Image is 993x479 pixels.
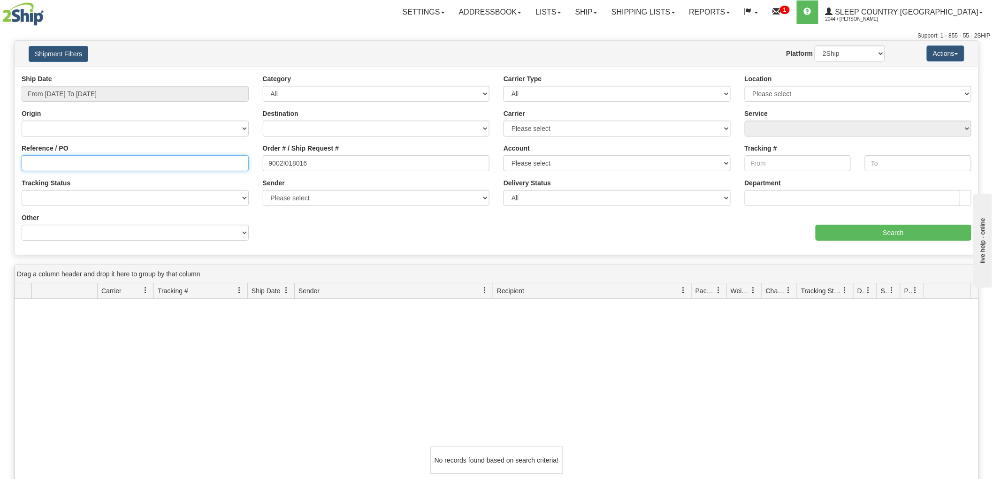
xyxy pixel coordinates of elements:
span: Weight [731,286,750,296]
a: Shipping lists [604,0,682,24]
span: Charge [766,286,786,296]
label: Reference / PO [22,144,69,153]
div: grid grouping header [15,265,978,283]
a: Settings [396,0,452,24]
a: Delivery Status filter column settings [861,282,877,298]
a: Sleep Country [GEOGRAPHIC_DATA] 2044 / [PERSON_NAME] [818,0,990,24]
label: Other [22,213,39,222]
a: Pickup Status filter column settings [908,282,924,298]
input: Search [816,225,971,241]
a: Lists [528,0,568,24]
iframe: chat widget [971,191,992,287]
button: Actions [927,46,964,61]
a: Addressbook [452,0,529,24]
label: Delivery Status [504,178,551,188]
label: Origin [22,109,41,118]
a: Carrier filter column settings [137,282,153,298]
sup: 1 [780,6,790,14]
label: Order # / Ship Request # [263,144,339,153]
label: Location [745,74,772,84]
input: To [865,155,971,171]
span: Shipment Issues [881,286,889,296]
span: Tracking Status [801,286,842,296]
span: Recipient [497,286,524,296]
span: Packages [695,286,715,296]
span: Sleep Country [GEOGRAPHIC_DATA] [833,8,978,16]
a: Packages filter column settings [710,282,726,298]
label: Department [745,178,781,188]
div: live help - online [7,8,87,15]
label: Tracking Status [22,178,70,188]
a: 1 [765,0,797,24]
label: Account [504,144,530,153]
label: Category [263,74,291,84]
a: Shipment Issues filter column settings [884,282,900,298]
label: Destination [263,109,298,118]
a: Ship [568,0,604,24]
span: 2044 / [PERSON_NAME] [825,15,896,24]
div: Support: 1 - 855 - 55 - 2SHIP [2,32,991,40]
label: Tracking # [745,144,777,153]
input: From [745,155,851,171]
a: Reports [682,0,737,24]
a: Weight filter column settings [746,282,762,298]
label: Carrier Type [504,74,542,84]
img: logo2044.jpg [2,2,44,26]
button: Shipment Filters [29,46,88,62]
label: Ship Date [22,74,52,84]
span: Sender [298,286,320,296]
label: Carrier [504,109,525,118]
div: No records found based on search criteria! [430,447,563,474]
label: Sender [263,178,285,188]
span: Tracking # [158,286,188,296]
span: Ship Date [252,286,280,296]
span: Carrier [101,286,122,296]
a: Tracking # filter column settings [231,282,247,298]
label: Service [745,109,768,118]
a: Recipient filter column settings [675,282,691,298]
a: Sender filter column settings [477,282,493,298]
a: Ship Date filter column settings [278,282,294,298]
span: Delivery Status [857,286,865,296]
a: Charge filter column settings [781,282,797,298]
label: Platform [787,49,813,58]
span: Pickup Status [904,286,912,296]
a: Tracking Status filter column settings [837,282,853,298]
